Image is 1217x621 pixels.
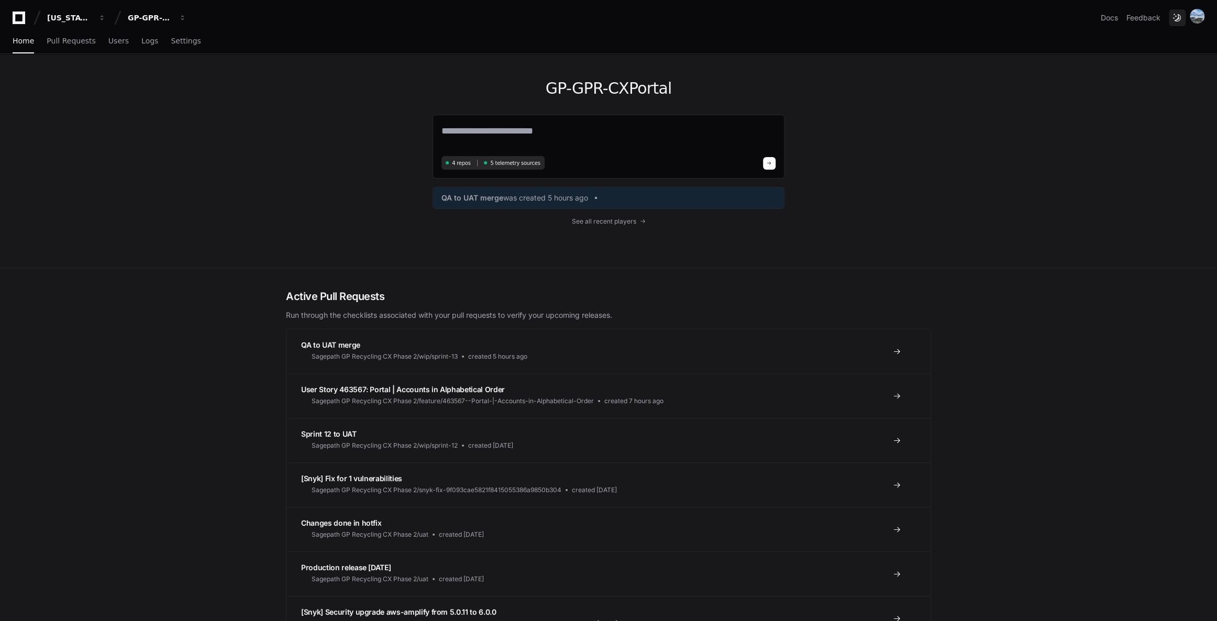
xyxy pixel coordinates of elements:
[286,462,931,507] a: [Snyk] Fix for 1 vulnerabilitiesSagepath GP Recycling CX Phase 2/snyk-fix-9f093cae5821f8415055386...
[171,38,201,44] span: Settings
[468,441,513,450] span: created [DATE]
[124,8,191,27] button: GP-GPR-CXPortal
[572,217,636,226] span: See all recent players
[312,397,594,405] span: Sagepath GP Recycling CX Phase 2/feature/463567--Portal-|-Accounts-in-Alphabetical-Order
[47,13,92,23] div: [US_STATE] Pacific
[439,575,484,583] span: created [DATE]
[141,38,158,44] span: Logs
[301,607,496,616] span: [Snyk] Security upgrade aws-amplify from 5.0.11 to 6.0.0
[1126,13,1160,23] button: Feedback
[312,486,561,494] span: Sagepath GP Recycling CX Phase 2/snyk-fix-9f093cae5821f8415055386a9850b304
[13,29,34,53] a: Home
[503,193,588,203] span: was created 5 hours ago
[312,352,458,361] span: Sagepath GP Recycling CX Phase 2/wip/sprint-13
[490,159,540,167] span: 5 telemetry sources
[452,159,471,167] span: 4 repos
[441,193,503,203] span: QA to UAT merge
[286,289,931,304] h2: Active Pull Requests
[441,193,776,203] a: QA to UAT mergewas created 5 hours ago
[572,486,617,494] span: created [DATE]
[301,563,391,572] span: Production release [DATE]
[604,397,663,405] span: created 7 hours ago
[301,474,402,483] span: [Snyk] Fix for 1 vulnerabilities
[312,441,458,450] span: Sagepath GP Recycling CX Phase 2/wip/sprint-12
[108,29,129,53] a: Users
[439,530,484,539] span: created [DATE]
[171,29,201,53] a: Settings
[47,38,95,44] span: Pull Requests
[301,385,505,394] span: User Story 463567: Portal | Accounts in Alphabetical Order
[286,329,931,373] a: QA to UAT mergeSagepath GP Recycling CX Phase 2/wip/sprint-13created 5 hours ago
[47,29,95,53] a: Pull Requests
[433,79,784,98] h1: GP-GPR-CXPortal
[13,38,34,44] span: Home
[286,418,931,462] a: Sprint 12 to UATSagepath GP Recycling CX Phase 2/wip/sprint-12created [DATE]
[128,13,173,23] div: GP-GPR-CXPortal
[301,518,381,527] span: Changes done in hotfix
[286,310,931,320] p: Run through the checklists associated with your pull requests to verify your upcoming releases.
[468,352,527,361] span: created 5 hours ago
[1101,13,1118,23] a: Docs
[286,507,931,551] a: Changes done in hotfixSagepath GP Recycling CX Phase 2/uatcreated [DATE]
[286,373,931,418] a: User Story 463567: Portal | Accounts in Alphabetical OrderSagepath GP Recycling CX Phase 2/featur...
[286,551,931,596] a: Production release [DATE]Sagepath GP Recycling CX Phase 2/uatcreated [DATE]
[108,38,129,44] span: Users
[433,217,784,226] a: See all recent players
[301,429,356,438] span: Sprint 12 to UAT
[312,530,428,539] span: Sagepath GP Recycling CX Phase 2/uat
[43,8,110,27] button: [US_STATE] Pacific
[301,340,360,349] span: QA to UAT merge
[141,29,158,53] a: Logs
[1190,9,1204,24] img: 153204938
[312,575,428,583] span: Sagepath GP Recycling CX Phase 2/uat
